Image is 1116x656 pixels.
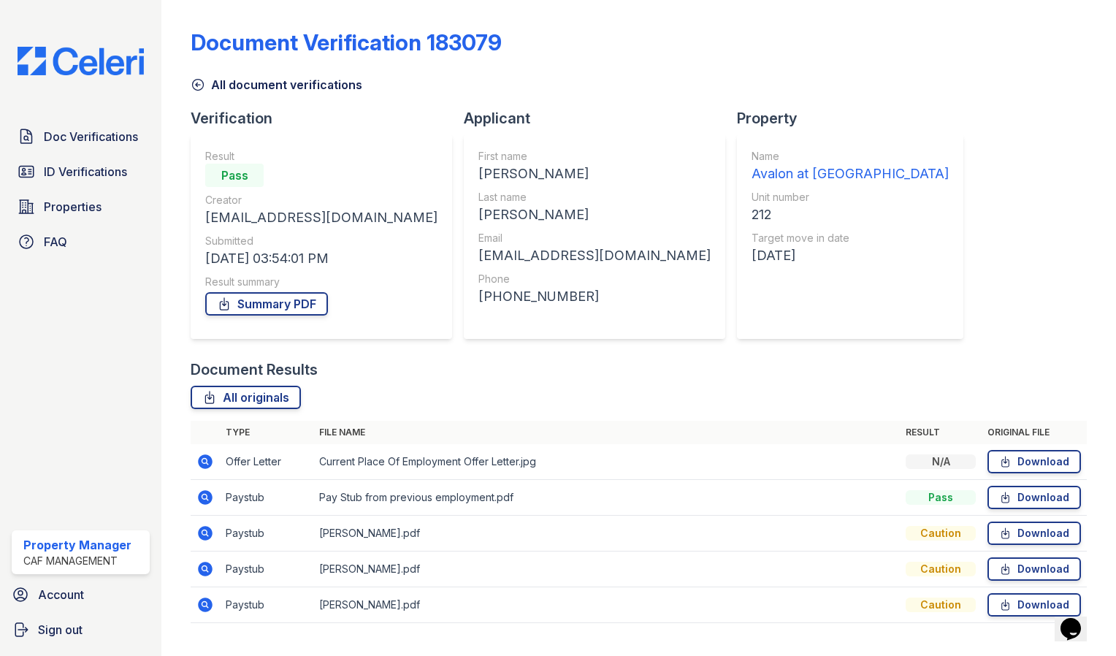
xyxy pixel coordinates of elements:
td: Paystub [220,516,313,552]
div: Unit number [752,190,949,205]
div: [DATE] 03:54:01 PM [205,248,437,269]
span: FAQ [44,233,67,251]
a: Doc Verifications [12,122,150,151]
a: Download [987,593,1081,617]
a: Summary PDF [205,292,328,316]
div: Phone [478,272,711,286]
div: Property Manager [23,536,131,554]
div: Submitted [205,234,437,248]
td: [PERSON_NAME].pdf [313,552,900,587]
iframe: chat widget [1055,598,1101,641]
div: [PERSON_NAME] [478,164,711,184]
img: CE_Logo_Blue-a8612792a0a2168367f1c8372b55b34899dd931a85d93a1a3d3e32e68fde9ad4.png [6,47,156,75]
a: Download [987,486,1081,509]
div: Result [205,149,437,164]
div: [EMAIL_ADDRESS][DOMAIN_NAME] [205,207,437,228]
td: Current Place Of Employment Offer Letter.jpg [313,444,900,480]
div: [PERSON_NAME] [478,205,711,225]
div: [PHONE_NUMBER] [478,286,711,307]
div: First name [478,149,711,164]
div: [DATE] [752,245,949,266]
span: Doc Verifications [44,128,138,145]
span: Sign out [38,621,83,638]
div: Email [478,231,711,245]
div: Document Verification 183079 [191,29,502,56]
a: Properties [12,192,150,221]
a: Name Avalon at [GEOGRAPHIC_DATA] [752,149,949,184]
div: Avalon at [GEOGRAPHIC_DATA] [752,164,949,184]
a: Download [987,522,1081,545]
th: File name [313,421,900,444]
td: Paystub [220,552,313,587]
a: Sign out [6,615,156,644]
span: ID Verifications [44,163,127,180]
div: Pass [906,490,976,505]
td: Paystub [220,480,313,516]
div: Caution [906,598,976,612]
a: Download [987,557,1081,581]
div: Applicant [464,108,737,129]
td: Offer Letter [220,444,313,480]
div: Pass [205,164,264,187]
div: [EMAIL_ADDRESS][DOMAIN_NAME] [478,245,711,266]
th: Type [220,421,313,444]
a: ID Verifications [12,157,150,186]
div: Property [737,108,975,129]
div: Last name [478,190,711,205]
a: All originals [191,386,301,409]
div: Creator [205,193,437,207]
a: Account [6,580,156,609]
div: Document Results [191,359,318,380]
td: Pay Stub from previous employment.pdf [313,480,900,516]
span: Properties [44,198,102,216]
td: [PERSON_NAME].pdf [313,516,900,552]
td: [PERSON_NAME].pdf [313,587,900,623]
a: All document verifications [191,76,362,94]
th: Original file [982,421,1087,444]
div: Result summary [205,275,437,289]
div: 212 [752,205,949,225]
div: Target move in date [752,231,949,245]
td: Paystub [220,587,313,623]
div: Caution [906,526,976,541]
div: CAF Management [23,554,131,568]
div: Verification [191,108,464,129]
th: Result [900,421,982,444]
div: Caution [906,562,976,576]
div: Name [752,149,949,164]
a: FAQ [12,227,150,256]
span: Account [38,586,84,603]
a: Download [987,450,1081,473]
div: N/A [906,454,976,469]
